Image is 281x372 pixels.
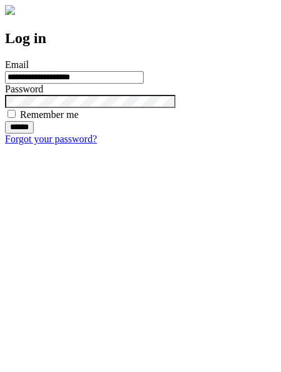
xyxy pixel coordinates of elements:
label: Remember me [20,109,79,120]
img: logo-4e3dc11c47720685a147b03b5a06dd966a58ff35d612b21f08c02c0306f2b779.png [5,5,15,15]
h2: Log in [5,30,276,47]
a: Forgot your password? [5,134,97,144]
label: Password [5,84,43,94]
label: Email [5,59,29,70]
